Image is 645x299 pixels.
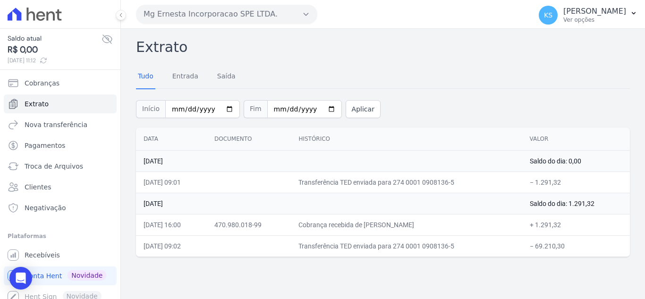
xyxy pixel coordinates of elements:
div: Plataformas [8,231,113,242]
td: [DATE] [136,193,522,214]
p: [PERSON_NAME] [563,7,626,16]
button: Mg Ernesta Incorporacao SPE LTDA. [136,5,317,24]
a: Cobranças [4,74,117,93]
span: KS [544,12,552,18]
td: [DATE] [136,150,522,171]
td: Saldo do dia: 0,00 [522,150,630,171]
td: Saldo do dia: 1.291,32 [522,193,630,214]
span: Início [136,100,165,118]
span: Cobranças [25,78,59,88]
td: 470.980.018-99 [207,214,291,235]
a: Extrato [4,94,117,113]
span: Fim [244,100,267,118]
span: Troca de Arquivos [25,162,83,171]
a: Entrada [170,65,200,89]
a: Nova transferência [4,115,117,134]
span: Novidade [68,270,106,281]
div: Open Intercom Messenger [9,267,32,290]
td: Transferência TED enviada para 274 0001 0908136-5 [291,235,522,256]
span: R$ 0,00 [8,43,102,56]
p: Ver opções [563,16,626,24]
a: Pagamentos [4,136,117,155]
span: Nova transferência [25,120,87,129]
span: Negativação [25,203,66,213]
td: − 69.210,30 [522,235,630,256]
td: [DATE] 16:00 [136,214,207,235]
td: Transferência TED enviada para 274 0001 0908136-5 [291,171,522,193]
a: Recebíveis [4,246,117,265]
a: Conta Hent Novidade [4,266,117,285]
td: − 1.291,32 [522,171,630,193]
a: Tudo [136,65,155,89]
span: Recebíveis [25,250,60,260]
button: KS [PERSON_NAME] Ver opções [531,2,645,28]
td: [DATE] 09:02 [136,235,207,256]
h2: Extrato [136,36,630,58]
th: Valor [522,128,630,151]
th: Histórico [291,128,522,151]
td: [DATE] 09:01 [136,171,207,193]
a: Saída [215,65,238,89]
th: Documento [207,128,291,151]
span: Conta Hent [25,271,62,281]
span: Extrato [25,99,49,109]
th: Data [136,128,207,151]
button: Aplicar [346,100,381,118]
td: Cobrança recebida de [PERSON_NAME] [291,214,522,235]
a: Negativação [4,198,117,217]
a: Clientes [4,178,117,196]
td: + 1.291,32 [522,214,630,235]
span: Saldo atual [8,34,102,43]
span: Clientes [25,182,51,192]
span: [DATE] 11:12 [8,56,102,65]
a: Troca de Arquivos [4,157,117,176]
span: Pagamentos [25,141,65,150]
